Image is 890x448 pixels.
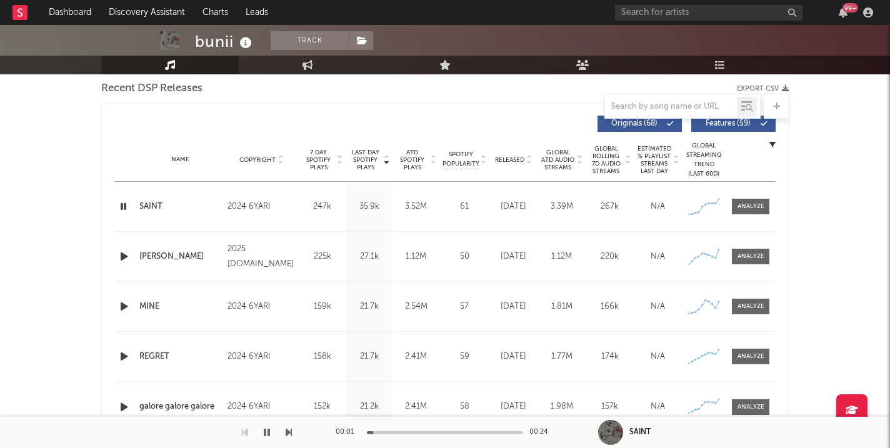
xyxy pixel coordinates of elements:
div: 2024 6YARI [227,349,296,364]
input: Search for artists [615,5,802,21]
span: Global ATD Audio Streams [541,149,575,171]
div: [DATE] [492,251,534,263]
a: galore galore galore [139,401,221,413]
a: MINE [139,301,221,313]
button: Features(59) [691,116,776,132]
span: ATD Spotify Plays [396,149,429,171]
span: Released [495,156,524,164]
div: 21.2k [349,401,389,413]
button: Track [271,31,349,50]
div: N/A [637,251,679,263]
div: 3.39M [541,201,582,213]
div: Name [139,155,221,164]
span: Estimated % Playlist Streams Last Day [637,145,671,175]
div: 2024 6YARI [227,299,296,314]
div: 174k [589,351,631,363]
div: 152k [302,401,342,413]
div: 00:01 [336,425,361,440]
div: 2.41M [396,351,436,363]
div: N/A [637,351,679,363]
div: 2025 [DOMAIN_NAME] [227,242,296,272]
span: Recent DSP Releases [101,81,202,96]
div: 2024 6YARI [227,199,296,214]
div: [DATE] [492,301,534,313]
div: 59 [442,351,486,363]
div: 57 [442,301,486,313]
div: 1.81M [541,301,582,313]
span: Originals ( 68 ) [606,120,663,127]
a: SAINT [139,201,221,213]
span: Copyright [239,156,276,164]
div: 1.98M [541,401,582,413]
div: 3.52M [396,201,436,213]
span: 7 Day Spotify Plays [302,149,335,171]
span: Spotify Popularity [442,150,479,169]
div: N/A [637,301,679,313]
div: 1.77M [541,351,582,363]
div: bunii [195,31,255,52]
div: 99 + [842,3,858,12]
div: 225k [302,251,342,263]
div: 00:24 [529,425,554,440]
input: Search by song name or URL [605,102,737,112]
div: 58 [442,401,486,413]
div: 50 [442,251,486,263]
div: Global Streaming Trend (Last 60D) [685,141,722,179]
div: [DATE] [492,401,534,413]
div: 157k [589,401,631,413]
div: 1.12M [541,251,582,263]
div: [DATE] [492,351,534,363]
div: 267k [589,201,631,213]
div: 27.1k [349,251,389,263]
div: 247k [302,201,342,213]
a: REGRET [139,351,221,363]
div: 158k [302,351,342,363]
div: SAINT [629,427,651,438]
div: 166k [589,301,631,313]
a: [PERSON_NAME] [139,251,221,263]
span: Last Day Spotify Plays [349,149,382,171]
div: 35.9k [349,201,389,213]
div: 220k [589,251,631,263]
div: 61 [442,201,486,213]
div: 2024 6YARI [227,399,296,414]
span: Features ( 59 ) [699,120,757,127]
div: 2.41M [396,401,436,413]
div: 2.54M [396,301,436,313]
div: N/A [637,401,679,413]
div: 159k [302,301,342,313]
button: Originals(68) [597,116,682,132]
div: [DATE] [492,201,534,213]
button: Export CSV [737,85,789,92]
div: 1.12M [396,251,436,263]
span: Global Rolling 7D Audio Streams [589,145,623,175]
div: 21.7k [349,301,389,313]
div: N/A [637,201,679,213]
button: 99+ [839,7,847,17]
div: 21.7k [349,351,389,363]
